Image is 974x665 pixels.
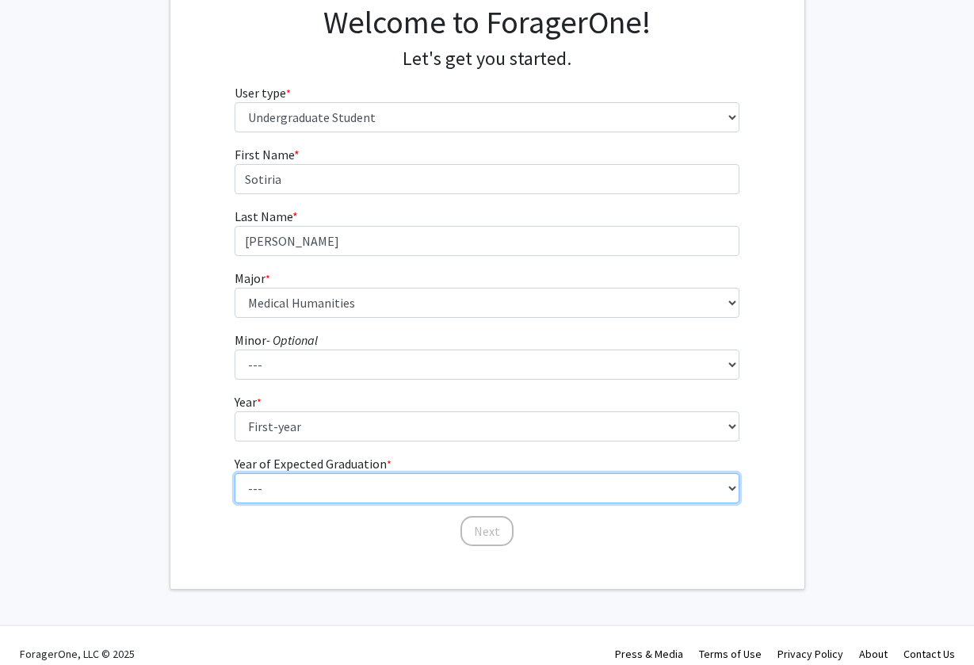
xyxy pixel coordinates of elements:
label: User type [235,83,291,102]
label: Major [235,269,270,288]
a: Privacy Policy [777,647,843,661]
a: Terms of Use [699,647,762,661]
label: Year of Expected Graduation [235,454,392,473]
h4: Let's get you started. [235,48,739,71]
button: Next [460,516,514,546]
span: First Name [235,147,294,162]
iframe: Chat [12,594,67,653]
a: About [859,647,888,661]
a: Press & Media [615,647,683,661]
a: Contact Us [903,647,955,661]
h1: Welcome to ForagerOne! [235,3,739,41]
label: Year [235,392,262,411]
label: Minor [235,331,318,350]
i: - Optional [266,332,318,348]
span: Last Name [235,208,292,224]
